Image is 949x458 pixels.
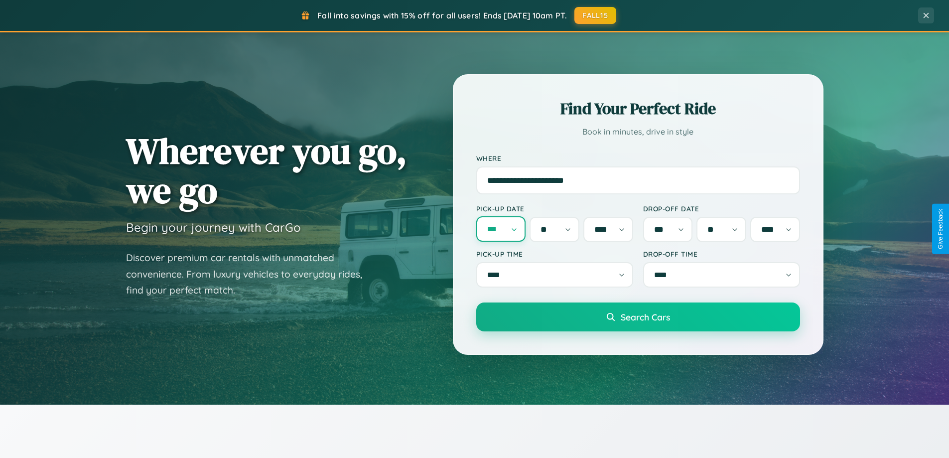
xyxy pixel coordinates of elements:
[476,204,633,213] label: Pick-up Date
[126,250,375,299] p: Discover premium car rentals with unmatched convenience. From luxury vehicles to everyday rides, ...
[317,10,567,20] span: Fall into savings with 15% off for all users! Ends [DATE] 10am PT.
[476,154,800,162] label: Where
[574,7,616,24] button: FALL15
[621,311,670,322] span: Search Cars
[476,250,633,258] label: Pick-up Time
[643,250,800,258] label: Drop-off Time
[476,303,800,331] button: Search Cars
[476,125,800,139] p: Book in minutes, drive in style
[937,209,944,249] div: Give Feedback
[643,204,800,213] label: Drop-off Date
[476,98,800,120] h2: Find Your Perfect Ride
[126,131,407,210] h1: Wherever you go, we go
[126,220,301,235] h3: Begin your journey with CarGo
